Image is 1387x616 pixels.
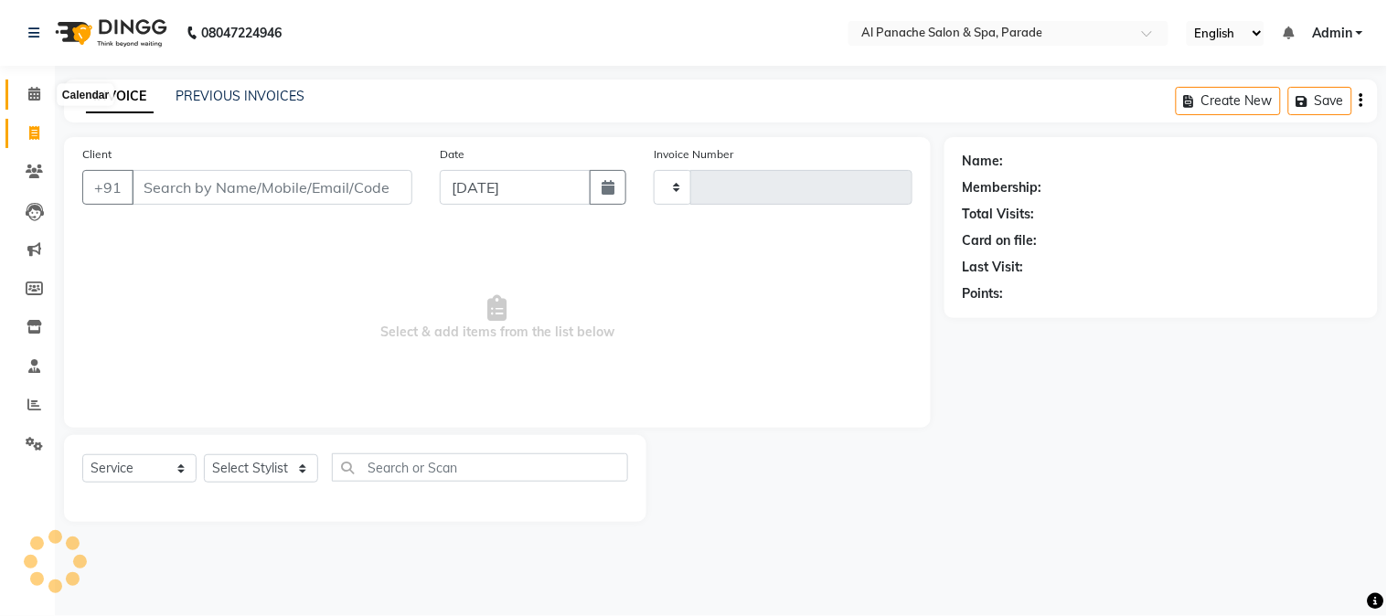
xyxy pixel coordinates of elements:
label: Client [82,146,112,163]
div: Calendar [58,84,113,106]
span: Admin [1312,24,1352,43]
div: Points: [963,284,1004,303]
div: Membership: [963,178,1042,197]
label: Date [440,146,464,163]
a: PREVIOUS INVOICES [176,88,304,104]
input: Search or Scan [332,453,628,482]
button: Create New [1176,87,1281,115]
span: Select & add items from the list below [82,227,912,409]
div: Name: [963,152,1004,171]
div: Card on file: [963,231,1038,250]
div: Last Visit: [963,258,1024,277]
img: logo [47,7,172,58]
button: +91 [82,170,133,205]
input: Search by Name/Mobile/Email/Code [132,170,412,205]
button: Save [1288,87,1352,115]
b: 08047224946 [201,7,282,58]
div: Total Visits: [963,205,1035,224]
label: Invoice Number [654,146,733,163]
